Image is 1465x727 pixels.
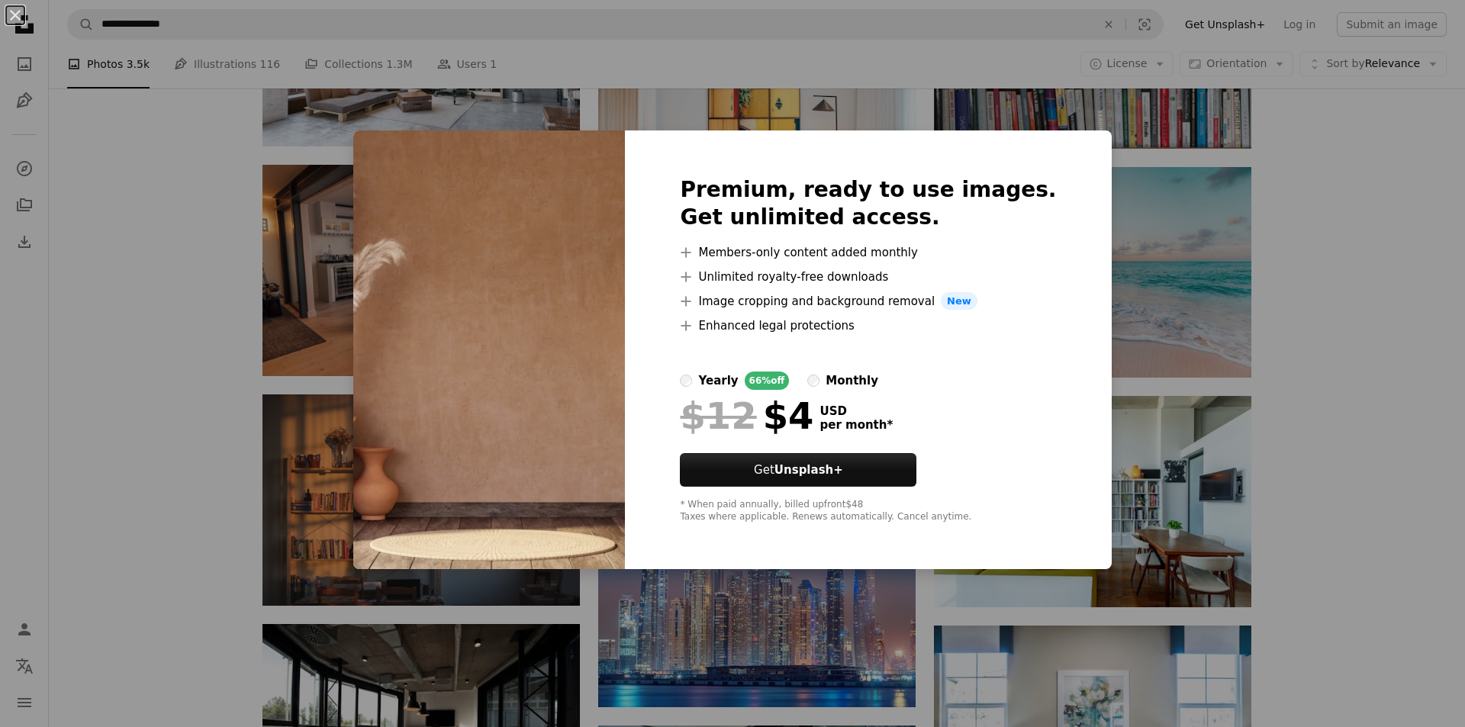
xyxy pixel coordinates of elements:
[819,418,893,432] span: per month *
[698,372,738,390] div: yearly
[774,463,843,477] strong: Unsplash+
[680,375,692,387] input: yearly66%off
[807,375,819,387] input: monthly
[680,292,1056,310] li: Image cropping and background removal
[680,243,1056,262] li: Members-only content added monthly
[680,499,1056,523] div: * When paid annually, billed upfront $48 Taxes where applicable. Renews automatically. Cancel any...
[680,317,1056,335] li: Enhanced legal protections
[680,396,756,436] span: $12
[826,372,878,390] div: monthly
[680,176,1056,231] h2: Premium, ready to use images. Get unlimited access.
[680,453,916,487] button: GetUnsplash+
[680,268,1056,286] li: Unlimited royalty-free downloads
[941,292,977,310] span: New
[353,130,625,570] img: premium_photo-1683133752824-b9fd877805f3
[745,372,790,390] div: 66% off
[819,404,893,418] span: USD
[680,396,813,436] div: $4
